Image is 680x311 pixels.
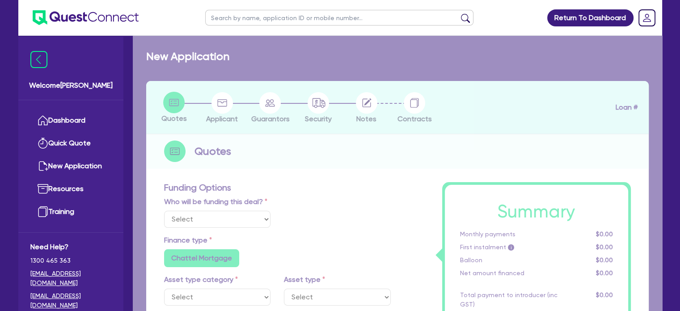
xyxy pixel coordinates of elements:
a: [EMAIL_ADDRESS][DOMAIN_NAME] [30,291,111,310]
a: Dropdown toggle [635,6,659,30]
img: quest-connect-logo-blue [33,10,139,25]
span: Need Help? [30,242,111,252]
a: Dashboard [30,109,111,132]
a: New Application [30,155,111,178]
img: new-application [38,161,48,171]
span: 1300 465 363 [30,256,111,265]
span: Welcome [PERSON_NAME] [29,80,113,91]
img: training [38,206,48,217]
input: Search by name, application ID or mobile number... [205,10,473,26]
a: Return To Dashboard [547,9,634,26]
a: [EMAIL_ADDRESS][DOMAIN_NAME] [30,269,111,288]
a: Resources [30,178,111,200]
img: icon-menu-close [30,51,47,68]
img: resources [38,183,48,194]
a: Quick Quote [30,132,111,155]
img: quick-quote [38,138,48,149]
a: Training [30,200,111,223]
